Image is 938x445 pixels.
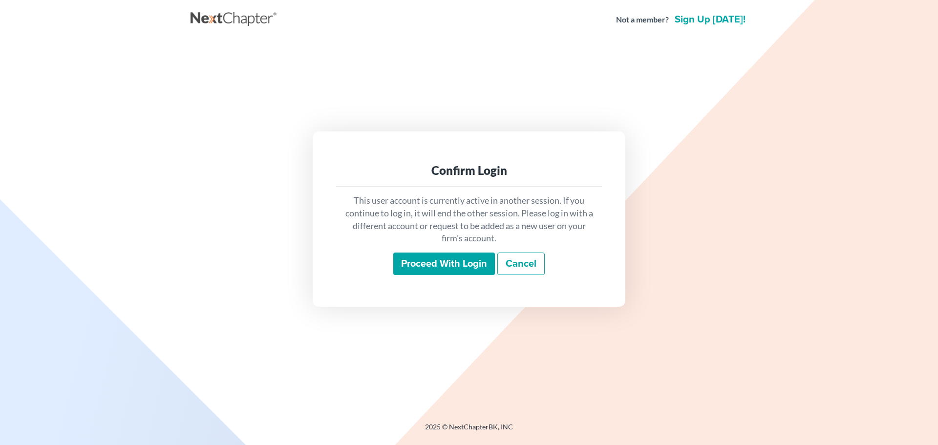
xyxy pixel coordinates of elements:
[191,422,747,440] div: 2025 © NextChapterBK, INC
[344,163,594,178] div: Confirm Login
[393,253,495,275] input: Proceed with login
[673,15,747,24] a: Sign up [DATE]!
[497,253,545,275] a: Cancel
[344,194,594,245] p: This user account is currently active in another session. If you continue to log in, it will end ...
[616,14,669,25] strong: Not a member?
